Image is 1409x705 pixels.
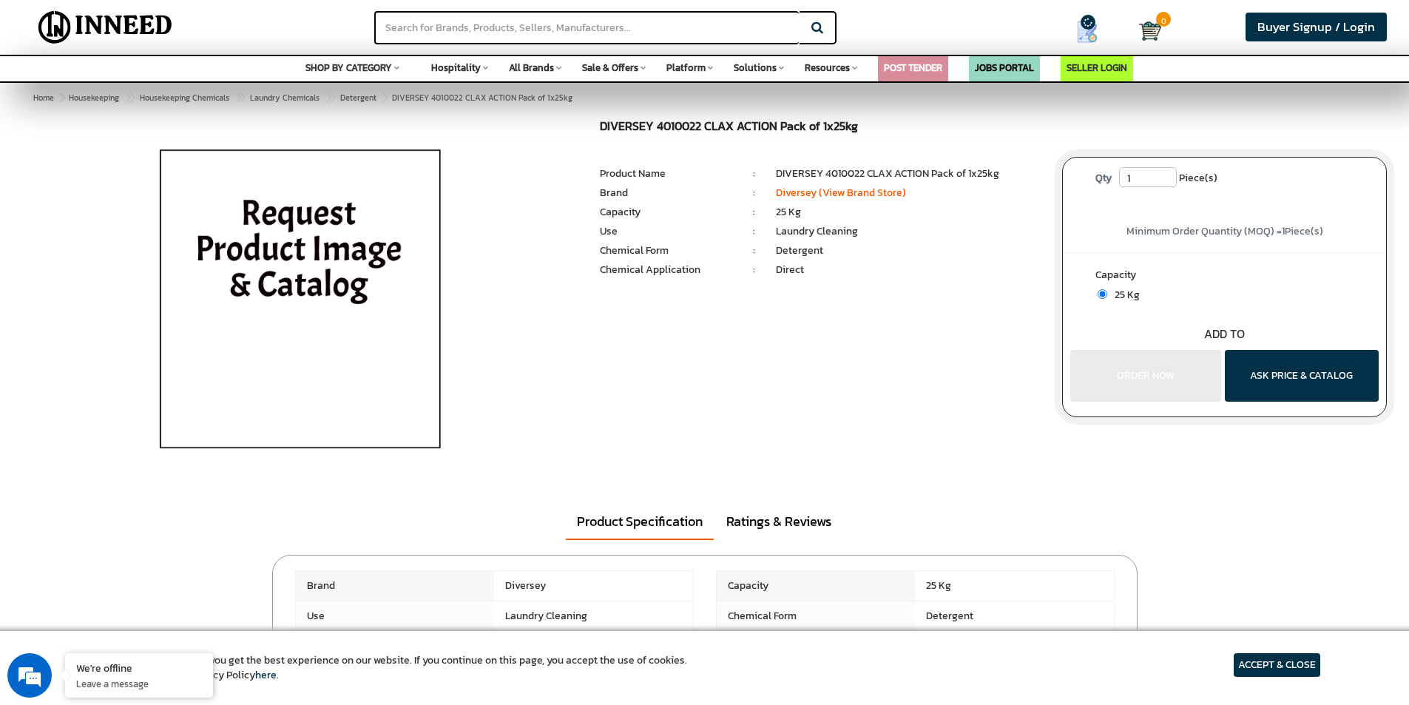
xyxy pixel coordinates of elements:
a: Home [30,89,57,107]
label: Capacity [1095,268,1354,286]
span: > [382,89,389,107]
li: Direct [776,263,1040,277]
button: ASK PRICE & CATALOG [1225,350,1379,402]
span: > [59,92,64,104]
span: Capacity [717,571,916,601]
li: 25 Kg [776,205,1040,220]
span: Sale & Offers [582,61,638,75]
span: SHOP BY CATEGORY [305,61,392,75]
span: Use [296,601,495,631]
span: Solutions [734,61,777,75]
article: ACCEPT & CLOSE [1234,653,1320,677]
span: Resources [805,61,850,75]
span: Piece(s) [1179,167,1217,189]
label: Qty [1088,167,1119,189]
li: : [732,224,776,239]
a: Cart 0 [1139,15,1153,47]
span: Detergent [340,92,376,104]
span: Laundry Chemicals [250,92,320,104]
h1: DIVERSEY 4010022 CLAX ACTION Pack of 1x25kg [600,120,1040,137]
a: SELLER LOGIN [1067,61,1127,75]
li: : [732,263,776,277]
span: > [234,89,242,107]
span: Brand [296,571,495,601]
a: JOBS PORTAL [975,61,1034,75]
li: Laundry Cleaning [776,224,1040,239]
li: Chemical Application [600,263,731,277]
div: ADD TO [1063,325,1386,343]
li: : [732,243,776,258]
li: Product Name [600,166,731,181]
span: Hospitality [431,61,481,75]
span: Housekeeping Chemicals [140,92,229,104]
span: Housekeeping [69,92,119,104]
span: Platform [666,61,706,75]
img: Show My Quotes [1076,21,1098,43]
li: : [732,205,776,220]
li: Detergent [776,243,1040,258]
span: Detergent [915,601,1114,631]
img: TASKI Stride Citrus Sc Neutral Cleaner - J Flex Pack Of 1 X 5 Liters [127,120,473,490]
a: Diversey (View Brand Store) [776,185,906,200]
li: DIVERSEY 4010022 CLAX ACTION Pack of 1x25kg [776,166,1040,181]
span: Minimum Order Quantity (MOQ) = Piece(s) [1126,223,1323,239]
li: Brand [600,186,731,200]
span: > [124,89,132,107]
li: Capacity [600,205,731,220]
span: Diversey [494,571,693,601]
a: Buyer Signup / Login [1246,13,1387,41]
div: We're offline [76,661,202,675]
img: Cart [1139,20,1161,42]
a: POST TENDER [884,61,942,75]
span: DIVERSEY 4010022 CLAX ACTION Pack of 1x25kg [66,92,572,104]
a: my Quotes [1047,15,1139,49]
a: Ratings & Reviews [715,505,842,539]
span: Chemical Form [717,601,916,631]
p: Leave a message [76,677,202,690]
span: 25 Kg [915,571,1114,601]
span: > [325,89,332,107]
img: Inneed.Market [26,9,185,46]
input: Search for Brands, Products, Sellers, Manufacturers... [374,11,799,44]
a: Housekeeping [66,89,122,107]
a: Laundry Chemicals [247,89,322,107]
li: : [732,166,776,181]
article: We use cookies to ensure you get the best experience on our website. If you continue on this page... [89,653,687,683]
span: 25 Kg [1107,287,1140,303]
li: Use [600,224,731,239]
span: Laundry Cleaning [494,601,693,631]
li: Chemical Form [600,243,731,258]
li: : [732,186,776,200]
a: Product Specification [566,505,714,540]
span: Buyer Signup / Login [1257,18,1375,36]
a: Housekeeping Chemicals [137,89,232,107]
span: 1 [1282,223,1285,239]
a: here [255,667,277,683]
span: 0 [1156,12,1171,27]
a: Detergent [337,89,379,107]
span: All Brands [509,61,554,75]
